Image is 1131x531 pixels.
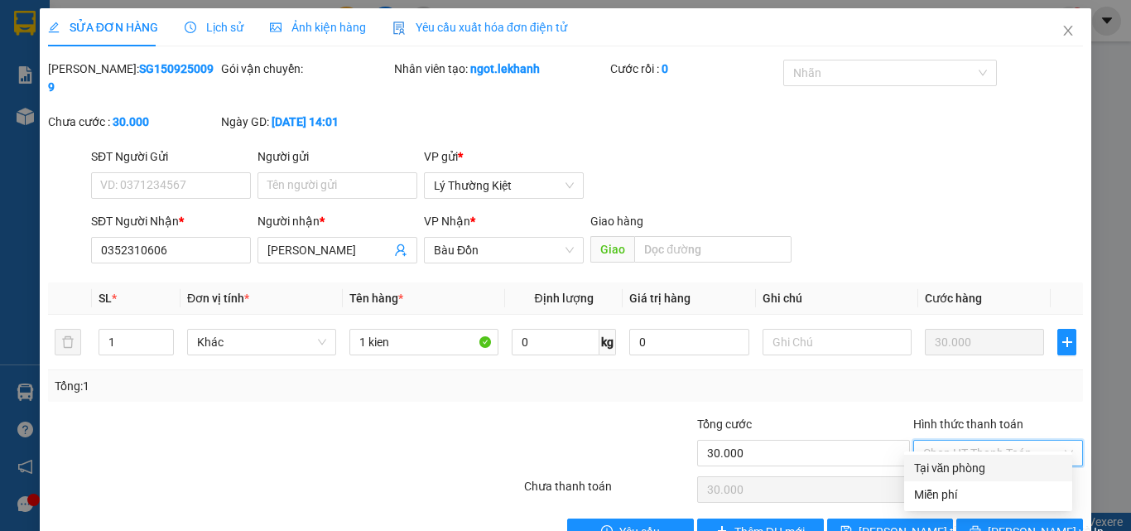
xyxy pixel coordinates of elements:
span: kg [599,329,616,355]
div: SĐT Người Gửi [91,147,251,166]
span: Yêu cầu xuất hóa đơn điện tử [392,21,567,34]
input: VD: Bàn, Ghế [349,329,498,355]
span: Gửi: [14,16,40,33]
span: Lý Thường Kiệt [434,173,574,198]
span: Chọn HT Thanh Toán [923,441,1073,466]
b: ngot.lekhanh [470,62,540,75]
button: delete [55,329,81,355]
th: Ghi chú [756,282,918,315]
div: Lý Thường Kiệt [14,14,147,54]
div: 0386065595 [158,54,291,77]
b: 0 [662,62,668,75]
span: clock-circle [185,22,196,33]
button: plus [1057,329,1076,355]
img: icon [392,22,406,35]
span: VP Nhận [424,215,470,228]
b: 30.000 [113,115,149,128]
div: Tại văn phòng [914,459,1062,477]
div: VP gửi [424,147,584,166]
span: CC : [156,91,179,109]
div: VP Bàu Cỏ [158,14,291,34]
div: Người nhận [257,212,417,230]
input: Dọc đường [634,236,792,263]
input: Ghi Chú [763,329,912,355]
span: Giao hàng [590,215,643,228]
b: [DATE] 14:01 [272,115,339,128]
button: Close [1045,8,1091,55]
div: Gói vận chuyển: [221,60,391,78]
label: Hình thức thanh toán [913,418,1023,431]
span: Giao [590,236,634,263]
span: SỬA ĐƠN HÀNG [48,21,158,34]
input: 0 [925,329,1044,355]
div: Tổng: 1 [55,377,438,395]
div: Chưa cước : [48,113,218,131]
div: k ten [158,34,291,54]
div: 40.000 [156,87,293,110]
div: [PERSON_NAME]: [48,60,218,96]
span: Nhận: [158,16,198,33]
span: SL [99,292,112,305]
div: Miễn phí [914,485,1062,504]
span: user-add [394,244,407,257]
div: Cước rồi : [610,60,780,78]
div: Tên hàng: 1 thung ( : 1 ) [14,120,291,141]
span: Tên hàng [349,292,403,305]
div: 0775057568 [14,54,147,77]
span: SL [175,118,197,142]
span: Giá trị hàng [629,292,691,305]
span: edit [48,22,60,33]
span: picture [270,22,282,33]
span: Bàu Đồn [434,238,574,263]
span: plus [1058,335,1076,349]
span: Định lượng [534,292,593,305]
span: close [1061,24,1075,37]
span: Khác [197,330,326,355]
div: SĐT Người Nhận [91,212,251,230]
div: Ngày GD: [221,113,391,131]
div: Nhân viên tạo: [394,60,607,78]
div: Người gửi [257,147,417,166]
span: Đơn vị tính [187,292,249,305]
span: Tổng cước [697,418,752,431]
div: Chưa thanh toán [522,477,695,506]
span: Cước hàng [925,292,982,305]
span: Ảnh kiện hàng [270,21,366,34]
span: Lịch sử [185,21,243,34]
